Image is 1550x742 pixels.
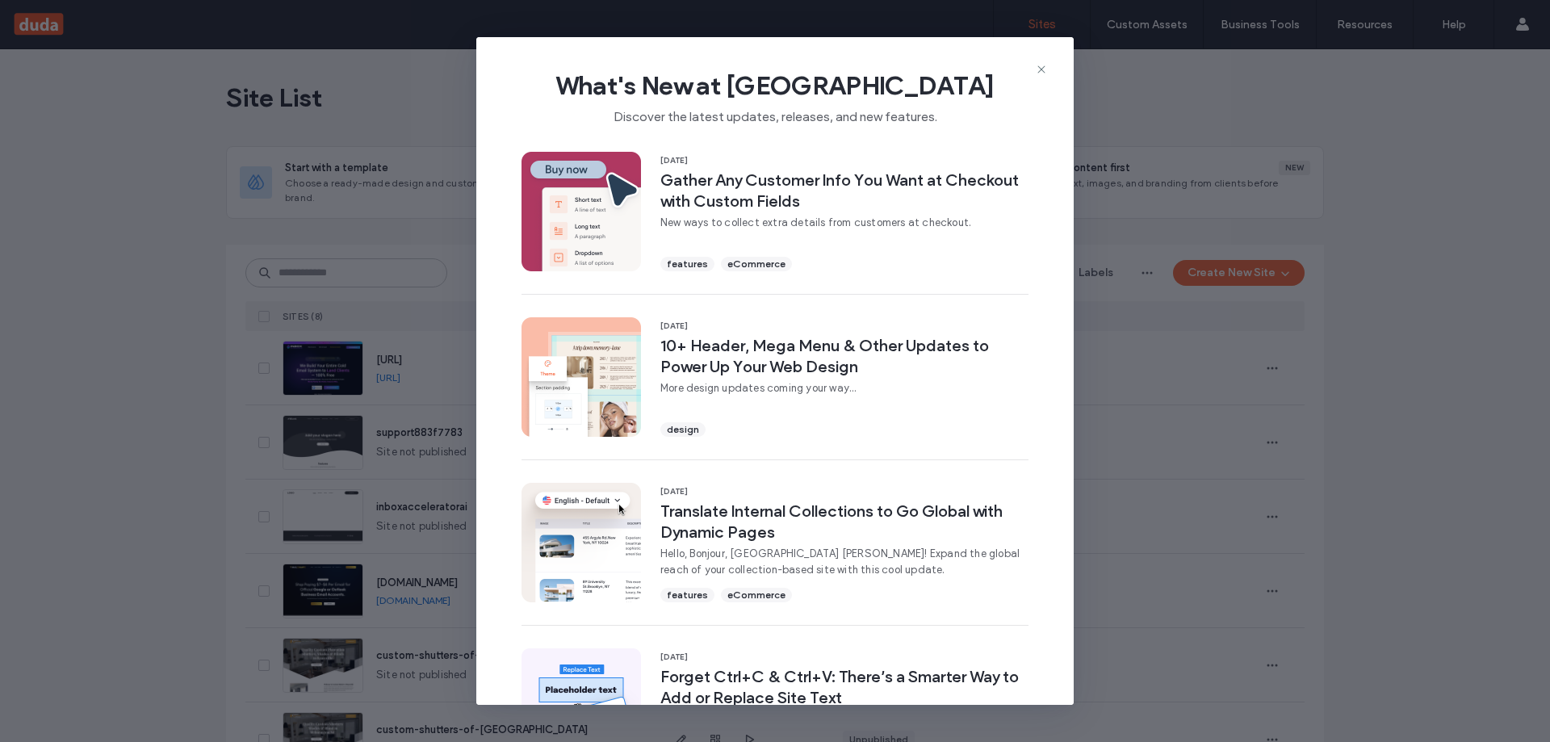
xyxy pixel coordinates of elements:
span: 10+ Header, Mega Menu & Other Updates to Power Up Your Web Design [660,335,1028,377]
span: [DATE] [660,155,1028,166]
span: Discover the latest updates, releases, and new features. [502,102,1048,126]
span: Gather Any Customer Info You Want at Checkout with Custom Fields [660,170,1028,212]
span: Forget Ctrl+C & Ctrl+V: There’s a Smarter Way to Add or Replace Site Text [660,666,1028,708]
span: Hello, Bonjour, [GEOGRAPHIC_DATA] [PERSON_NAME]! Expand the global reach of your collection-based... [660,546,1028,578]
span: features [667,588,708,602]
span: [DATE] [660,652,1028,663]
span: Translate Internal Collections to Go Global with Dynamic Pages [660,501,1028,543]
span: eCommerce [727,257,785,271]
span: features [667,257,708,271]
span: [DATE] [660,486,1028,497]
span: design [667,422,699,437]
span: [DATE] [660,321,1028,332]
span: eCommerce [727,588,785,602]
span: More design updates coming your way... [660,380,1028,396]
span: New ways to collect extra details from customers at checkout. [660,215,1028,231]
span: What's New at [GEOGRAPHIC_DATA] [502,69,1048,102]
